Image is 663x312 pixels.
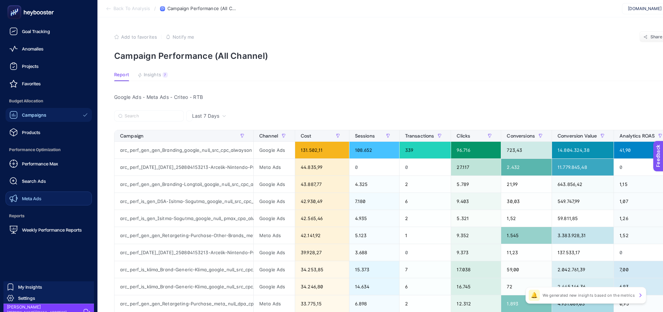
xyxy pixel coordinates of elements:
div: Meta Ads [254,227,295,244]
div: 59.811,85 [552,210,614,227]
div: 3.688 [349,244,399,261]
div: 11.779.845,48 [552,159,614,175]
div: arc_perf_is_gen_Isitma-Sogutma_google_null_pmax_cpa_alwayson [115,210,253,227]
div: 14.634 [349,278,399,295]
a: Projects [6,59,92,73]
div: 5.123 [349,227,399,244]
a: Performance Max [6,157,92,171]
div: 11,23 [501,244,552,261]
div: 43.887,77 [295,176,349,193]
a: Weekly Performance Reports [6,223,92,237]
a: Anomalies [6,42,92,56]
div: 0 [349,159,399,175]
div: arc_perf_gen_gen_Retargeting-Purchase-Other-Brands_meta_null_dpa_cpa_alwayson [115,227,253,244]
span: Performance Optimization [6,143,92,157]
div: 🔔 [529,290,540,301]
div: Meta Ads [254,159,295,175]
a: Products [6,125,92,139]
div: 39.928,27 [295,244,349,261]
div: 339 [400,142,451,158]
span: Campaigns [22,112,46,118]
div: 0 [400,159,451,175]
div: Google Ads [254,244,295,261]
button: Notify me [166,34,194,40]
span: Analytics ROAS [619,133,655,139]
span: Sessions [355,133,375,139]
div: 30,03 [501,193,552,210]
div: 4.935 [349,210,399,227]
div: 1 [400,227,451,244]
div: 15.373 [349,261,399,278]
span: Conversion Value [558,133,597,139]
span: Clicks [457,133,470,139]
a: Meta Ads [6,192,92,205]
div: 723,43 [501,142,552,158]
div: 6 [400,193,451,210]
div: 27.117 [451,159,501,175]
div: 2.432 [501,159,552,175]
div: 42.141,92 [295,227,349,244]
div: 9.373 [451,244,501,261]
div: 6.898 [349,295,399,312]
div: Google Ads [254,261,295,278]
div: 2 [400,176,451,193]
div: Google Ads [254,176,295,193]
div: 108.652 [349,142,399,158]
div: 1,52 [501,210,552,227]
span: Anomalies [22,46,44,52]
p: We generated new insights based on the metrics [543,292,635,298]
div: arc_perf_is_klima_Brand-Generic-Klima_google_null_src_cpc_alwayson [115,261,253,278]
div: arc_perf_[DATE]_[DATE]_250804153213-Arcelik-Nintendo-Ps-TV-İndirim-Kampanyasi_meta_null_multi_cpa... [115,159,253,175]
a: Goal Tracking [6,24,92,38]
span: Channel [259,133,278,139]
button: Add to favorites [114,34,157,40]
div: 4.325 [349,176,399,193]
div: 16.745 [451,278,501,295]
span: [PERSON_NAME] [7,304,81,310]
span: Campaign Performance (All Channel) [167,6,237,11]
div: Google Ads [254,210,295,227]
a: Favorites [6,77,92,91]
div: 17.038 [451,261,501,278]
a: Search Ads [6,174,92,188]
div: 34.246,80 [295,278,349,295]
div: 42.930,49 [295,193,349,210]
div: 6 [400,278,451,295]
div: 1.545 [501,227,552,244]
span: Budget Allocation [6,94,92,108]
div: 59,00 [501,261,552,278]
div: 12.312 [451,295,501,312]
a: Settings [3,292,94,304]
div: arc_perf_gen_gen_Branding-Longtail_google_null_src_cpc_alwayson [115,176,253,193]
div: arc_perf_[DATE]_[DATE]_250804153213-Arcelik-Nintendo-Ps-TV-Indirim-Kampanyasi_google_null_pmax_cp... [115,244,253,261]
div: 2.445.146,36 [552,278,614,295]
span: Transactions [405,133,434,139]
div: arc_perf_is_klima_Brand-Generic-Klima_google_null_src_cpc_alwayson Copycat-5 [115,278,253,295]
span: Weekly Performance Reports [22,227,82,233]
div: 34.253,85 [295,261,349,278]
div: 72 [501,278,552,295]
span: Feedback [4,2,26,8]
a: Campaigns [6,108,92,122]
span: Add to favorites [121,34,157,40]
div: Google Ads [254,193,295,210]
div: 96.716 [451,142,501,158]
div: 131.502,11 [295,142,349,158]
span: Back To Analysis [113,6,150,11]
div: 1.893 [501,295,552,312]
div: 5.321 [451,210,501,227]
div: 21,99 [501,176,552,193]
div: Google Ads [254,142,295,158]
span: Products [22,130,40,135]
span: Cost [301,133,311,139]
div: arc_perf_gen_gen_Branding_google_null_src_cpc_alwayson [115,142,253,158]
a: My Insights [3,281,94,292]
span: Conversions [507,133,535,139]
span: Settings [18,295,35,301]
div: 42.565,46 [295,210,349,227]
div: 0 [400,244,451,261]
span: Projects [22,63,39,69]
div: 3.383.928,31 [552,227,614,244]
div: arc_perf_is_gen_DSA-Isitma-Sogutma_google_null_src_cpc_alwayson [115,193,253,210]
div: 9.352 [451,227,501,244]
